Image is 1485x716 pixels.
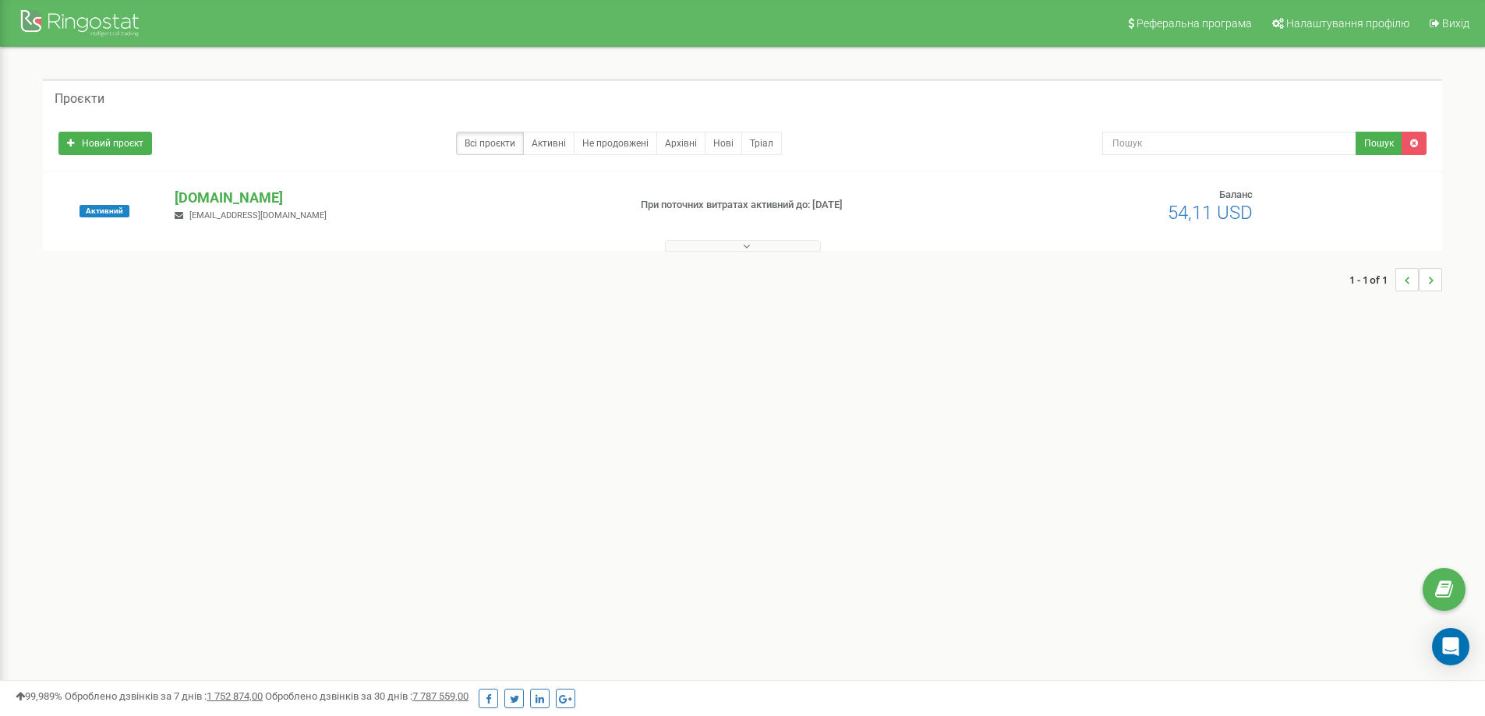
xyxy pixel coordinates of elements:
span: Активний [80,205,129,217]
a: Активні [523,132,575,155]
h5: Проєкти [55,92,104,106]
a: Не продовжені [574,132,657,155]
p: [DOMAIN_NAME] [175,188,615,208]
span: 99,989% [16,690,62,702]
a: Всі проєкти [456,132,524,155]
a: Нові [705,132,742,155]
a: Тріал [741,132,782,155]
u: 7 787 559,00 [412,690,468,702]
input: Пошук [1102,132,1356,155]
nav: ... [1349,252,1442,307]
a: Архівні [656,132,705,155]
span: 54,11 USD [1168,202,1253,224]
span: Налаштування профілю [1286,17,1409,30]
span: 1 - 1 of 1 [1349,268,1395,291]
p: При поточних витратах активний до: [DATE] [641,198,965,213]
span: Оброблено дзвінків за 30 днів : [265,690,468,702]
button: Пошук [1356,132,1402,155]
span: Баланс [1219,189,1253,200]
span: Оброблено дзвінків за 7 днів : [65,690,263,702]
span: [EMAIL_ADDRESS][DOMAIN_NAME] [189,210,327,220]
span: Реферальна програма [1137,17,1252,30]
a: Новий проєкт [58,132,152,155]
u: 1 752 874,00 [207,690,263,702]
div: Open Intercom Messenger [1432,628,1469,665]
span: Вихід [1442,17,1469,30]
